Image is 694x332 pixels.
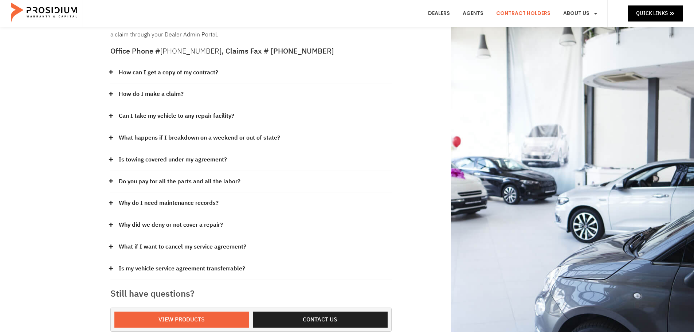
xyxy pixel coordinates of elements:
div: Why did we deny or not cover a repair? [110,214,392,236]
a: Why did we deny or not cover a repair? [119,220,223,230]
a: How can I get a copy of my contract? [119,67,218,78]
a: Contact us [253,312,388,328]
div: What happens if I breakdown on a weekend or out of state? [110,127,392,149]
a: Do you pay for all the parts and all the labor? [119,176,240,187]
a: How do I make a claim? [119,89,184,99]
a: Is towing covered under my agreement? [119,155,227,165]
a: Why do I need maintenance records? [119,198,219,208]
div: How can I get a copy of my contract? [110,62,392,84]
a: Can I take my vehicle to any repair facility? [119,111,234,121]
a: View Products [114,312,249,328]
div: Do you pay for all the parts and all the labor? [110,171,392,193]
span: Contact us [303,315,337,325]
span: Quick Links [636,9,668,18]
div: How do I make a claim? [110,83,392,105]
h5: Office Phone # , Claims Fax # [PHONE_NUMBER] [110,47,392,55]
div: Is my vehicle service agreement transferrable? [110,258,392,280]
a: What happens if I breakdown on a weekend or out of state? [119,133,280,143]
div: Why do I need maintenance records? [110,192,392,214]
div: Is towing covered under my agreement? [110,149,392,171]
a: What if I want to cancel my service agreement? [119,242,246,252]
a: [PHONE_NUMBER] [160,46,221,56]
span: View Products [158,315,205,325]
a: Is my vehicle service agreement transferrable? [119,263,245,274]
div: Can I take my vehicle to any repair facility? [110,105,392,127]
h3: Still have questions? [110,287,392,300]
div: What if I want to cancel my service agreement? [110,236,392,258]
a: Quick Links [628,5,683,21]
